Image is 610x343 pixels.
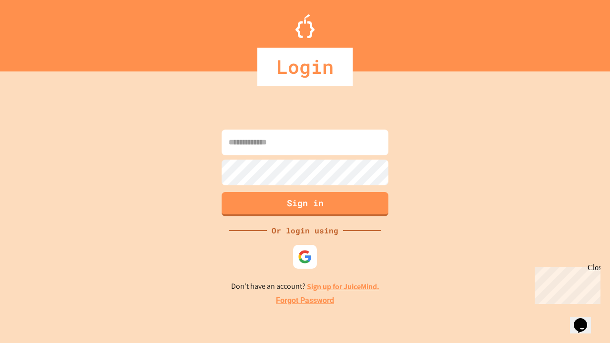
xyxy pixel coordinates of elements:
div: Chat with us now!Close [4,4,66,61]
iframe: chat widget [531,263,600,304]
p: Don't have an account? [231,281,379,293]
button: Sign in [222,192,388,216]
iframe: chat widget [570,305,600,333]
img: Logo.svg [295,14,315,38]
a: Sign up for JuiceMind. [307,282,379,292]
img: google-icon.svg [298,250,312,264]
div: Login [257,48,353,86]
a: Forgot Password [276,295,334,306]
div: Or login using [267,225,343,236]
